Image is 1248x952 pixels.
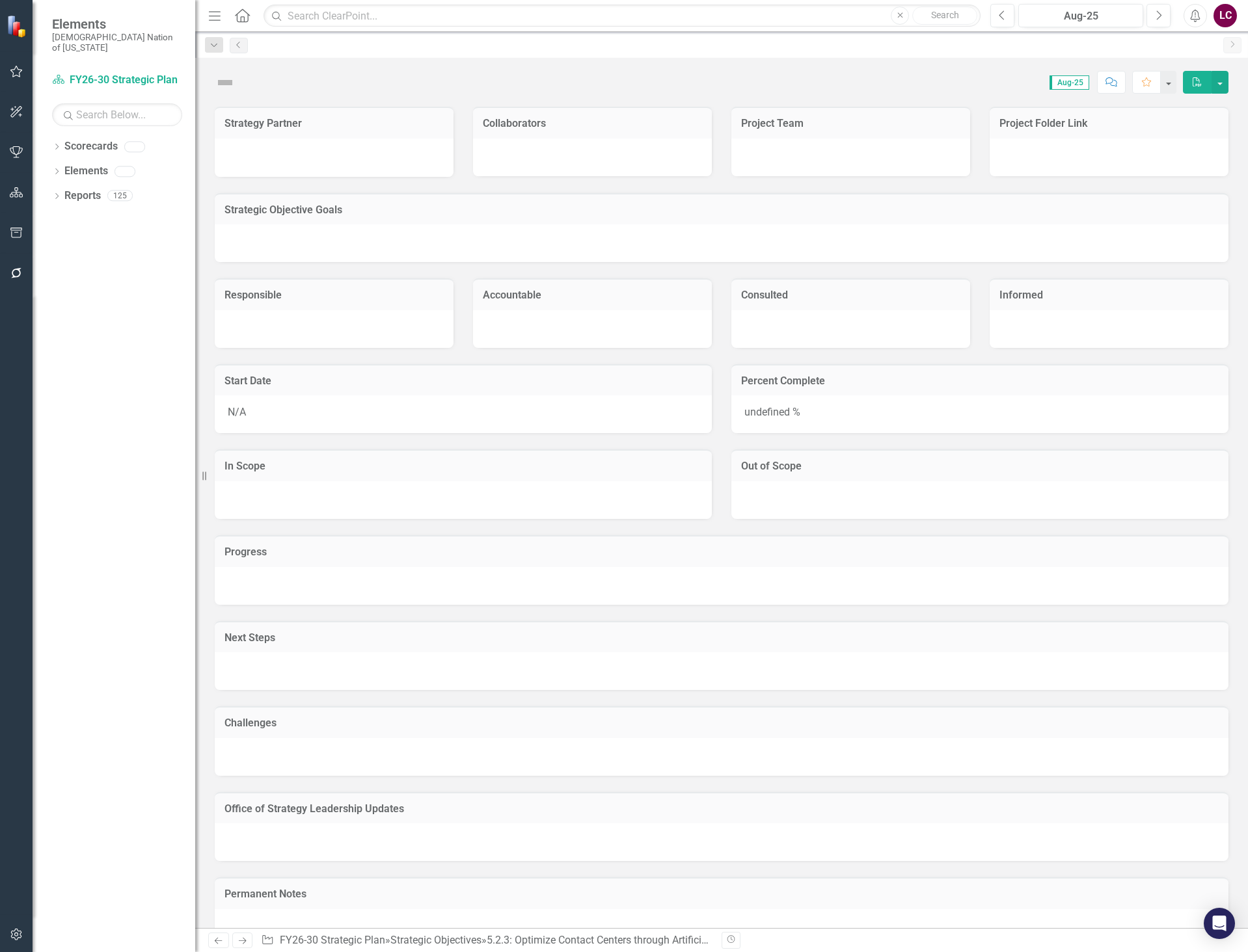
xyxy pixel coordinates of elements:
[280,934,385,946] a: FY26-30 Strategic Plan
[1018,4,1143,27] button: Aug-25
[224,546,1219,558] h3: Progress
[999,289,1219,301] h3: Informed
[52,16,182,32] span: Elements
[224,118,444,129] h3: Strategy Partner
[224,204,1219,216] h3: Strategic Objective Goals
[741,375,1219,387] h3: Percent Complete
[215,72,236,93] img: Not Defined
[64,164,108,179] a: Elements
[912,7,977,25] button: Search
[1214,4,1237,27] button: LC
[390,934,482,946] a: Strategic Objectives
[215,395,712,433] div: N/A
[741,118,960,129] h3: Project Team
[741,289,960,301] h3: Consulted
[52,103,182,126] input: Search Below...
[224,375,702,387] h3: Start Date
[264,5,981,27] input: Search ClearPoint...
[731,395,1228,433] div: undefined %
[483,118,702,129] h3: Collaborators
[52,32,182,53] small: [DEMOGRAPHIC_DATA] Nation of [US_STATE]
[1023,8,1139,24] div: Aug-25
[52,73,182,88] a: FY26-30 Strategic Plan
[741,460,1219,472] h3: Out of Scope
[224,888,1219,900] h3: Permanent Notes
[999,118,1219,129] h3: Project Folder Link
[224,803,1219,815] h3: Office of Strategy Leadership Updates
[7,15,29,38] img: ClearPoint Strategy
[483,289,702,301] h3: Accountable
[224,460,702,472] h3: In Scope
[107,191,133,202] div: 125
[64,189,101,204] a: Reports
[224,289,444,301] h3: Responsible
[487,934,765,946] div: 5.2.3: Optimize Contact Centers through Artificial Intelligence
[64,139,118,154] a: Scorecards
[931,10,959,20] span: Search
[224,632,1219,644] h3: Next Steps
[224,717,1219,729] h3: Challenges
[261,933,712,948] div: » »
[1204,908,1235,939] div: Open Intercom Messenger
[1050,75,1089,90] span: Aug-25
